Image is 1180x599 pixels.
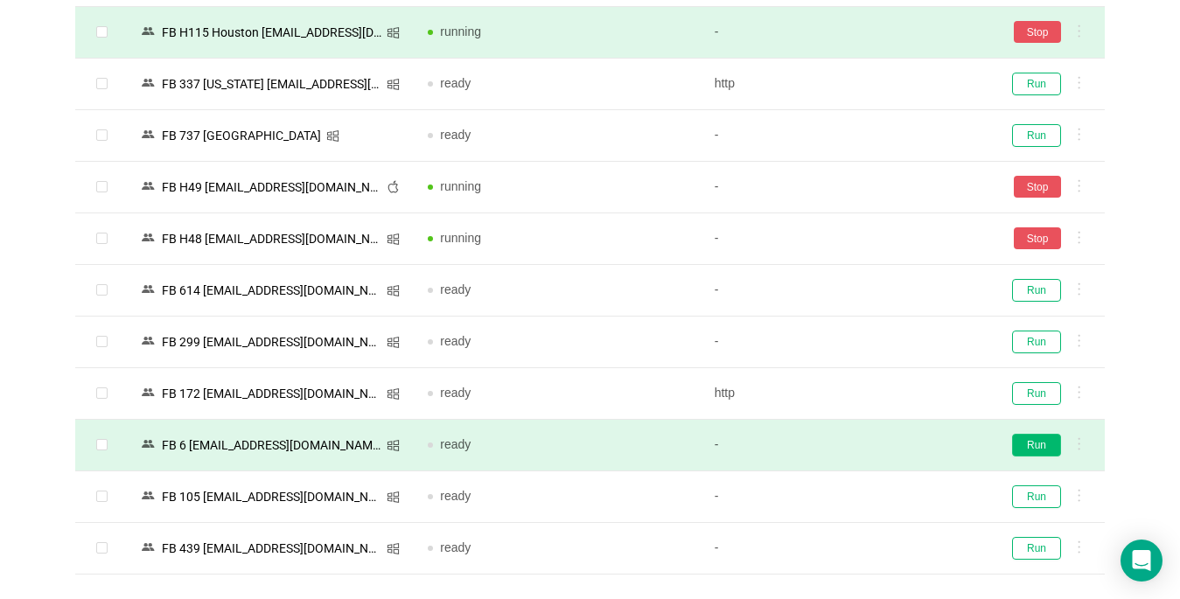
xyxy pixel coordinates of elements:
i: icon: windows [326,129,339,143]
button: Stop [1014,21,1061,43]
button: Stop [1014,227,1061,249]
td: - [701,110,987,162]
span: running [440,24,481,38]
button: Run [1012,73,1061,95]
td: - [701,7,987,59]
span: ready [440,76,471,90]
td: - [701,471,987,523]
td: - [701,213,987,265]
i: icon: windows [387,439,400,452]
button: Run [1012,279,1061,302]
div: FB 439 [EMAIL_ADDRESS][DOMAIN_NAME] [157,537,387,560]
td: http [701,59,987,110]
span: ready [440,540,471,554]
span: ready [440,128,471,142]
div: FB 337 [US_STATE] [EMAIL_ADDRESS][DOMAIN_NAME] [157,73,387,95]
button: Run [1012,382,1061,405]
div: FB 614 [EMAIL_ADDRESS][DOMAIN_NAME] [157,279,387,302]
i: icon: windows [387,233,400,246]
i: icon: apple [387,180,400,193]
span: ready [440,489,471,503]
td: - [701,162,987,213]
div: FB 105 [EMAIL_ADDRESS][DOMAIN_NAME] [157,485,387,508]
div: FB 172 [EMAIL_ADDRESS][DOMAIN_NAME] [157,382,387,405]
span: ready [440,282,471,296]
td: http [701,368,987,420]
div: FB H115 Houston [EMAIL_ADDRESS][DOMAIN_NAME] [157,21,387,44]
button: Run [1012,124,1061,147]
span: ready [440,437,471,451]
div: FB Н49 [EMAIL_ADDRESS][DOMAIN_NAME] [157,176,387,199]
button: Run [1012,485,1061,508]
span: running [440,179,481,193]
i: icon: windows [387,336,400,349]
div: FB Н48 [EMAIL_ADDRESS][DOMAIN_NAME] [1] [157,227,387,250]
i: icon: windows [387,387,400,400]
i: icon: windows [387,78,400,91]
i: icon: windows [387,26,400,39]
div: Open Intercom Messenger [1121,540,1163,582]
i: icon: windows [387,491,400,504]
td: - [701,523,987,575]
td: - [701,420,987,471]
td: - [701,317,987,368]
button: Stop [1014,176,1061,198]
div: FB 299 [EMAIL_ADDRESS][DOMAIN_NAME] [157,331,387,353]
span: running [440,231,481,245]
i: icon: windows [387,284,400,297]
div: FB 737 [GEOGRAPHIC_DATA] [157,124,326,147]
td: - [701,265,987,317]
span: ready [440,334,471,348]
span: ready [440,386,471,400]
div: FB 6 [EMAIL_ADDRESS][DOMAIN_NAME] [157,434,387,456]
button: Run [1012,331,1061,353]
button: Run [1012,537,1061,560]
button: Run [1012,434,1061,456]
i: icon: windows [387,542,400,555]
